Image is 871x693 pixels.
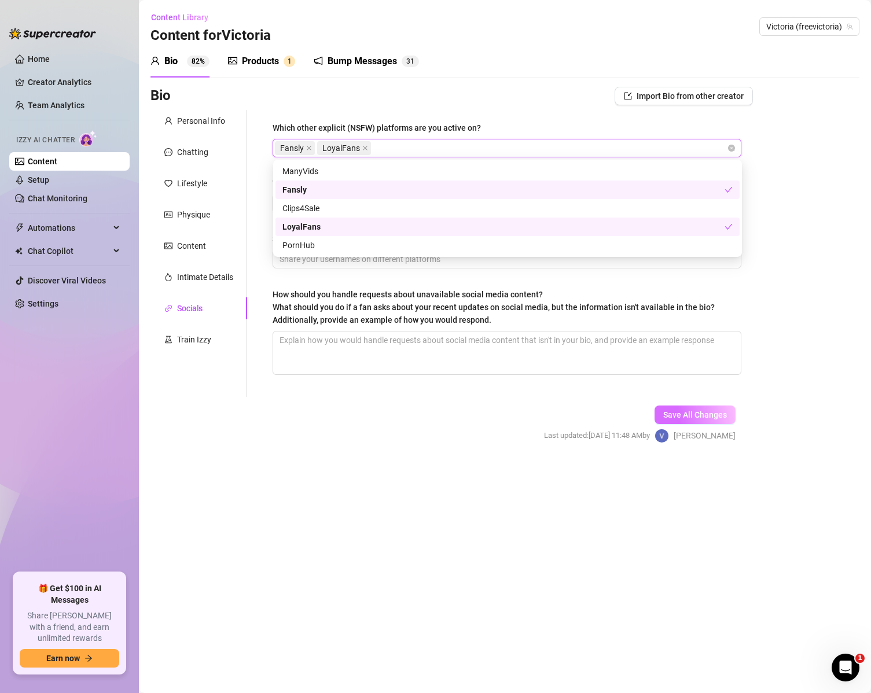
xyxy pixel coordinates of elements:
[284,56,295,67] sup: 1
[187,56,210,67] sup: 82%
[655,429,668,443] img: Victoria Veauty
[282,183,725,196] div: Fansly
[273,177,450,190] div: Which social media platforms are you active on?
[150,87,171,105] h3: Bio
[28,194,87,203] a: Chat Monitoring
[402,56,419,67] sup: 31
[306,145,312,151] span: close
[282,239,733,252] div: PornHub
[725,186,733,194] span: check
[28,299,58,308] a: Settings
[273,233,352,245] div: Social Media Handles
[164,148,172,156] span: message
[725,223,733,231] span: check
[84,654,93,662] span: arrow-right
[164,117,172,125] span: user
[177,208,210,221] div: Physique
[288,57,292,65] span: 1
[655,406,736,424] button: Save All Changes
[20,649,119,668] button: Earn nowarrow-right
[832,654,859,681] iframe: Intercom live chat
[150,27,271,45] h3: Content for Victoria
[28,101,84,110] a: Team Analytics
[663,410,727,419] span: Save All Changes
[150,56,160,65] span: user
[275,162,740,180] div: ManyVids
[624,92,632,100] span: import
[164,304,172,312] span: link
[28,219,110,237] span: Automations
[16,135,75,146] span: Izzy AI Chatter
[28,73,120,91] a: Creator Analytics
[273,233,361,245] label: Social Media Handles
[28,242,110,260] span: Chat Copilot
[615,87,753,105] button: Import Bio from other creator
[373,141,376,155] input: Which other explicit (NSFW) platforms are you active on?
[164,179,172,187] span: heart
[242,54,279,68] div: Products
[317,141,371,155] span: LoyalFans
[282,220,725,233] div: LoyalFans
[151,13,208,22] span: Content Library
[150,8,218,27] button: Content Library
[164,242,172,250] span: picture
[9,28,96,39] img: logo-BBDzfeDw.svg
[766,18,852,35] span: Victoria (freevictoria)
[46,654,80,663] span: Earn now
[275,236,740,255] div: PornHub
[273,121,481,134] div: Which other explicit (NSFW) platforms are you active on?
[282,165,733,178] div: ManyVids
[280,253,732,266] input: Social Media Handles
[177,333,211,346] div: Train Izzy
[846,23,853,30] span: team
[406,57,410,65] span: 3
[273,177,458,190] label: Which social media platforms are you active on?
[410,57,414,65] span: 1
[28,175,49,185] a: Setup
[177,239,206,252] div: Content
[164,211,172,219] span: idcard
[273,303,715,325] span: What should you do if a fan asks about your recent updates on social media, but the information i...
[322,142,360,154] span: LoyalFans
[164,336,172,344] span: experiment
[20,583,119,606] span: 🎁 Get $100 in AI Messages
[273,121,489,134] label: Which other explicit (NSFW) platforms are you active on?
[544,430,650,441] span: Last updated: [DATE] 11:48 AM by
[28,276,106,285] a: Discover Viral Videos
[275,199,740,218] div: Clips4Sale
[164,273,172,281] span: fire
[28,54,50,64] a: Home
[275,180,740,199] div: Fansly
[637,91,744,101] span: Import Bio from other creator
[362,145,368,151] span: close
[855,654,865,663] span: 1
[79,130,97,147] img: AI Chatter
[280,142,304,154] span: Fansly
[177,271,233,283] div: Intimate Details
[164,54,178,68] div: Bio
[177,146,208,158] div: Chatting
[28,157,57,166] a: Content
[177,177,207,190] div: Lifestyle
[15,223,24,233] span: thunderbolt
[728,145,735,152] span: close-circle
[177,115,225,127] div: Personal Info
[275,218,740,236] div: LoyalFans
[20,610,119,644] span: Share [PERSON_NAME] with a friend, and earn unlimited rewards
[328,54,397,68] div: Bump Messages
[314,56,323,65] span: notification
[275,141,315,155] span: Fansly
[15,247,23,255] img: Chat Copilot
[674,429,736,442] span: [PERSON_NAME]
[228,56,237,65] span: picture
[177,302,203,315] div: Socials
[273,290,715,325] span: How should you handle requests about unavailable social media content?
[282,202,733,215] div: Clips4Sale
